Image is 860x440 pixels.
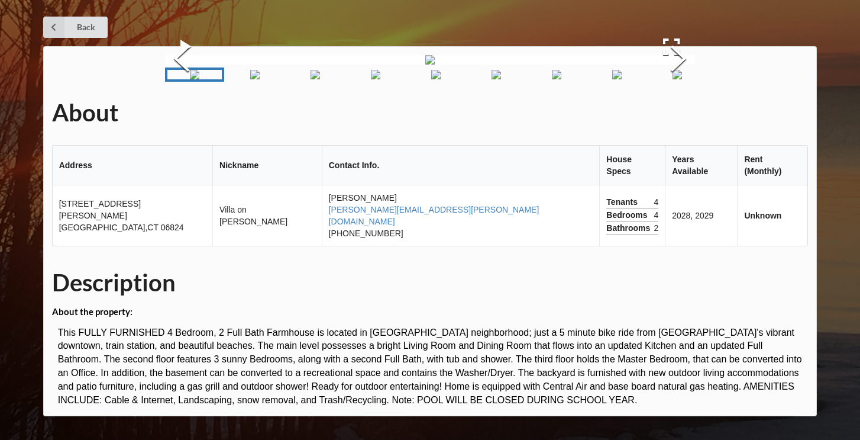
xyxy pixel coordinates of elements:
[648,30,695,64] button: Open Fullscreen
[346,68,405,82] a: Go to Slide 4
[212,185,322,246] td: Villa on [PERSON_NAME]
[648,68,707,82] a: Go to Slide 9
[527,68,586,82] a: Go to Slide 7
[492,70,501,79] img: 54_veres%2FIMG_3220.jpeg
[225,68,284,82] a: Go to Slide 2
[599,146,665,185] th: House Specs
[59,199,141,220] span: [STREET_ADDRESS][PERSON_NAME]
[165,7,198,114] button: Previous Slide
[43,17,108,38] a: Back
[654,209,658,221] span: 4
[286,68,345,82] a: Go to Slide 3
[431,70,441,79] img: 54_veres%2FIMG_3219.jpeg
[52,306,809,317] h4: About the property:
[737,146,807,185] th: Rent (Monthly)
[53,146,212,185] th: Address
[59,223,184,232] span: [GEOGRAPHIC_DATA] , CT 06824
[654,222,658,234] span: 2
[329,205,539,226] a: [PERSON_NAME][EMAIL_ADDRESS][PERSON_NAME][DOMAIN_NAME]
[406,68,465,82] a: Go to Slide 5
[662,7,695,114] button: Next Slide
[425,55,435,65] img: 54_veres%2FIMG_3214.jpeg
[212,146,322,185] th: Nickname
[744,211,781,220] b: Unknown
[52,268,809,298] h1: Description
[311,70,320,79] img: 54_veres%2FIMG_3216.jpeg
[165,68,694,82] div: Thumbnail Navigation
[371,70,380,79] img: 54_veres%2FIMG_3218.jpeg
[665,185,737,246] td: 2028, 2029
[58,326,809,407] p: This FULLY FURNISHED 4 Bedroom, 2 Full Bath Farmhouse is located in [GEOGRAPHIC_DATA] neighborhoo...
[587,68,646,82] a: Go to Slide 8
[606,196,641,208] span: Tenants
[606,222,653,234] span: Bathrooms
[322,185,600,246] td: [PERSON_NAME] [PHONE_NUMBER]
[612,70,622,79] img: 54_veres%2FIMG_3222.jpeg
[322,146,600,185] th: Contact Info.
[250,70,260,79] img: 54_veres%2FIMG_3215.jpeg
[606,209,650,221] span: Bedrooms
[654,196,658,208] span: 4
[552,70,561,79] img: 54_veres%2FIMG_3221.jpeg
[467,68,526,82] a: Go to Slide 6
[52,98,809,128] h1: About
[665,146,737,185] th: Years Available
